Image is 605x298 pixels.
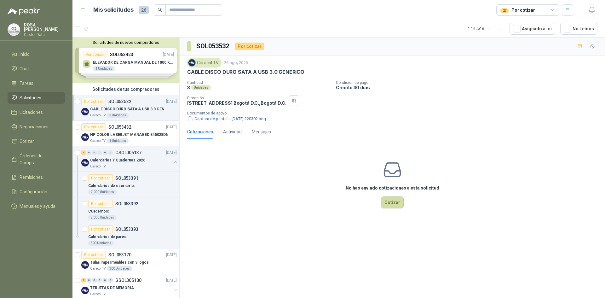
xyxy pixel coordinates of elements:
[20,123,49,130] span: Negociaciones
[88,208,109,214] p: Cuadernos:
[81,251,106,259] div: Por cotizar
[115,176,138,180] p: SOL053391
[81,150,86,155] div: 3
[500,8,509,13] div: 25
[187,128,213,135] div: Cotizaciones
[88,200,113,207] div: Por cotizar
[88,241,114,246] div: 300 Unidades
[108,99,131,104] p: SOL053532
[81,261,89,269] img: Company Logo
[166,99,177,105] p: [DATE]
[81,278,86,283] div: 2
[20,188,47,195] span: Configuración
[88,234,127,240] p: Calendarios de pared:
[20,138,34,145] span: Cotizar
[88,183,135,189] p: Calendarios de escritorio:
[88,215,117,220] div: 2.000 Unidades
[166,278,177,283] p: [DATE]
[510,23,555,35] button: Asignado a mi
[187,85,190,90] p: 3
[191,85,211,90] div: Unidades
[93,5,134,15] h1: Mis solicitudes
[103,150,107,155] div: 0
[108,278,113,283] div: 0
[8,92,65,104] a: Solicitudes
[81,98,106,105] div: Por cotizar
[336,85,602,90] p: Crédito 30 días
[107,138,129,143] div: 1 Unidades
[139,6,149,14] span: 26
[115,278,141,283] p: GSOL005100
[81,149,178,169] a: 3 0 0 0 0 0 GSOL005137[DATE] Company LogoCalendarios Y Cuadernos 2026Caracol TV
[8,77,65,89] a: Tareas
[81,108,89,115] img: Company Logo
[88,190,117,195] div: 2.000 Unidades
[72,172,179,197] a: Por cotizarSOL053391Calendarios de escritorio:2.000 Unidades
[81,277,178,297] a: 2 0 0 0 0 0 GSOL005100[DATE] Company LogoTERJETAS DE MEMORIACaracol TV
[235,43,264,50] div: Por cotizar
[108,125,131,129] p: SOL053432
[90,157,145,163] p: Calendarios Y Cuadernos 2026
[92,150,97,155] div: 0
[8,8,40,15] img: Logo peakr
[108,150,113,155] div: 0
[81,287,89,294] img: Company Logo
[107,266,132,271] div: 300 Unidades
[72,38,179,83] div: Solicitudes de nuevos compradoresPor cotizarSOL053423[DATE] ELEVADOR DE CARGA MANUAL DE 1000 KLS1...
[90,138,106,143] p: Caracol TV
[90,292,106,297] p: Caracol TV
[20,94,41,101] span: Solicitudes
[72,197,179,223] a: Por cotizarSOL053392Cuadernos:2.000 Unidades
[72,248,179,274] a: Por cotizarSOL053170[DATE] Company LogoTulas impermeables con 3 logos.Caracol TV300 Unidades
[8,150,65,169] a: Órdenes de Compra
[20,80,33,87] span: Tareas
[8,186,65,198] a: Configuración
[92,278,97,283] div: 0
[20,203,55,210] span: Manuales y ayuda
[108,253,131,257] p: SOL053170
[252,128,271,135] div: Mensajes
[196,41,230,51] h3: SOL053532
[166,124,177,130] p: [DATE]
[8,106,65,118] a: Licitaciones
[187,96,286,100] p: Dirección
[346,184,439,191] h3: No has enviado cotizaciones a esta solicitud
[90,106,169,112] p: CABLE DISCO DURO SATA A USB 3.0 GENERICO
[97,278,102,283] div: 0
[97,150,102,155] div: 0
[20,174,43,181] span: Remisiones
[20,65,29,72] span: Chat
[158,8,162,12] span: search
[187,80,331,85] p: Cantidad
[115,150,141,155] p: GSOL005137
[8,171,65,183] a: Remisiones
[500,7,535,14] div: Por cotizar
[90,260,150,266] p: Tulas impermeables con 3 logos.
[336,80,602,85] p: Condición de pago
[560,23,597,35] button: No Leídos
[103,278,107,283] div: 0
[90,164,106,169] p: Caracol TV
[20,152,59,166] span: Órdenes de Compra
[72,95,179,121] a: Por cotizarSOL053532[DATE] Company LogoCABLE DISCO DURO SATA A USB 3.0 GENERICOCaracol TV3 Unidades
[8,24,20,36] img: Company Logo
[468,24,504,34] div: 1 - 16 de 16
[187,58,222,67] div: Caracol TV
[20,51,30,58] span: Inicio
[8,48,65,60] a: Inicio
[115,227,138,231] p: SOL053393
[187,100,286,106] p: [STREET_ADDRESS] Bogotá D.C. , Bogotá D.C.
[72,223,179,248] a: Por cotizarSOL053393Calendarios de pared:300 Unidades
[166,252,177,258] p: [DATE]
[90,285,134,291] p: TERJETAS DE MEMORIA
[187,111,602,115] p: Documentos de apoyo
[188,59,195,66] img: Company Logo
[187,115,267,122] button: Captura de pantalla [DATE] 220302.png
[166,150,177,156] p: [DATE]
[75,40,177,45] button: Solicitudes de nuevos compradores
[88,225,113,233] div: Por cotizar
[8,200,65,212] a: Manuales y ayuda
[90,132,169,138] p: HP COLOR LASERJET MANAGED E45028DN
[115,202,138,206] p: SOL053392
[8,121,65,133] a: Negociaciones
